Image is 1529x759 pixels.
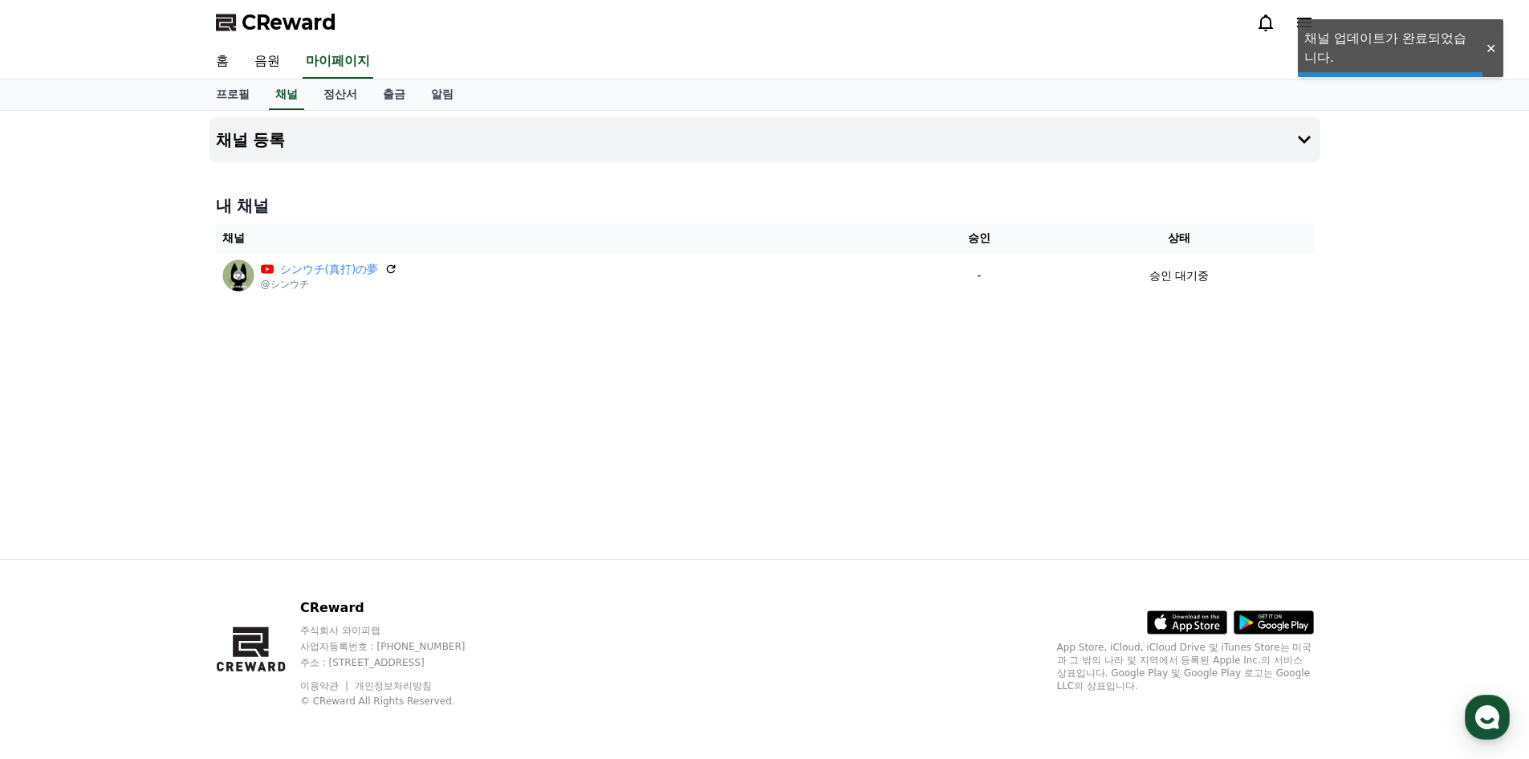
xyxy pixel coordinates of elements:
[1149,267,1209,284] p: 승인 대기중
[355,680,432,692] a: 개인정보처리방침
[203,80,262,110] a: 프로필
[216,223,914,253] th: 채널
[269,80,304,110] a: 채널
[203,45,242,79] a: 홈
[216,10,336,35] a: CReward
[147,534,166,547] span: 대화
[216,194,1314,217] h4: 내 채널
[209,117,1320,162] button: 채널 등록
[261,278,398,291] p: @シンウチ
[106,509,207,549] a: 대화
[914,223,1045,253] th: 승인
[418,80,466,110] a: 알림
[300,680,351,692] a: 이용약관
[921,267,1039,284] p: -
[300,598,496,618] p: CReward
[216,131,286,149] h4: 채널 등록
[5,509,106,549] a: 홈
[370,80,418,110] a: 출금
[280,261,379,278] a: シンウチ(真打)の夢
[242,10,336,35] span: CReward
[300,640,496,653] p: 사업자등록번호 : [PHONE_NUMBER]
[303,45,373,79] a: 마이페이지
[300,656,496,669] p: 주소 : [STREET_ADDRESS]
[51,533,60,546] span: 홈
[1045,223,1314,253] th: 상태
[222,259,254,292] img: シンウチ(真打)の夢
[207,509,308,549] a: 설정
[1057,641,1314,692] p: App Store, iCloud, iCloud Drive 및 iTunes Store는 미국과 그 밖의 나라 및 지역에서 등록된 Apple Inc.의 서비스 상표입니다. Goo...
[300,624,496,637] p: 주식회사 와이피랩
[300,695,496,708] p: © CReward All Rights Reserved.
[311,80,370,110] a: 정산서
[242,45,293,79] a: 음원
[248,533,267,546] span: 설정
